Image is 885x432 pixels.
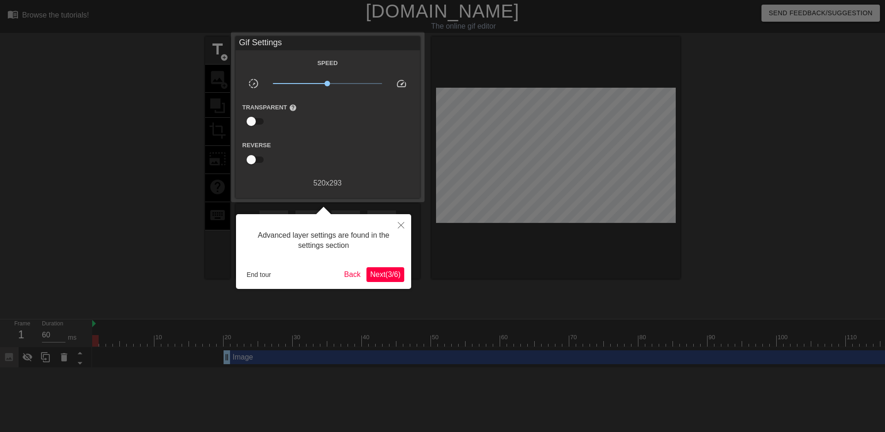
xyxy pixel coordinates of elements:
[370,270,401,278] span: Next ( 3 / 6 )
[341,267,365,282] button: Back
[243,268,275,282] button: End tour
[243,221,404,260] div: Advanced layer settings are found in the settings section
[366,267,404,282] button: Next
[391,214,411,235] button: Close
